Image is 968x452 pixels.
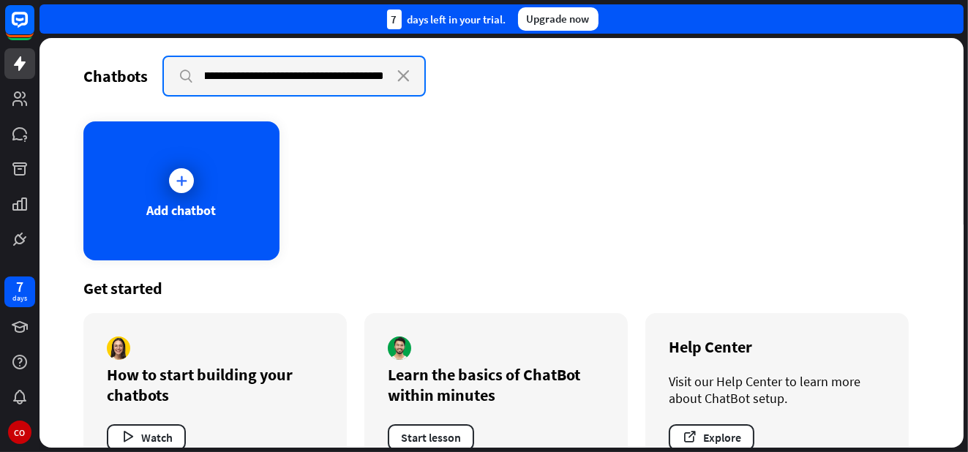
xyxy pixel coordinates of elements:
[83,278,920,298] div: Get started
[388,364,604,405] div: Learn the basics of ChatBot within minutes
[4,276,35,307] a: 7 days
[669,373,885,407] div: Visit our Help Center to learn more about ChatBot setup.
[387,10,402,29] div: 7
[107,336,130,360] img: author
[146,202,216,219] div: Add chatbot
[16,280,23,293] div: 7
[397,70,410,82] i: close
[669,424,754,451] button: Explore
[107,364,323,405] div: How to start building your chatbots
[388,424,474,451] button: Start lesson
[387,10,506,29] div: days left in your trial.
[12,293,27,304] div: days
[669,336,885,357] div: Help Center
[388,336,411,360] img: author
[8,421,31,444] div: CO
[107,424,186,451] button: Watch
[518,7,599,31] div: Upgrade now
[12,6,56,50] button: Open LiveChat chat widget
[83,66,148,86] div: Chatbots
